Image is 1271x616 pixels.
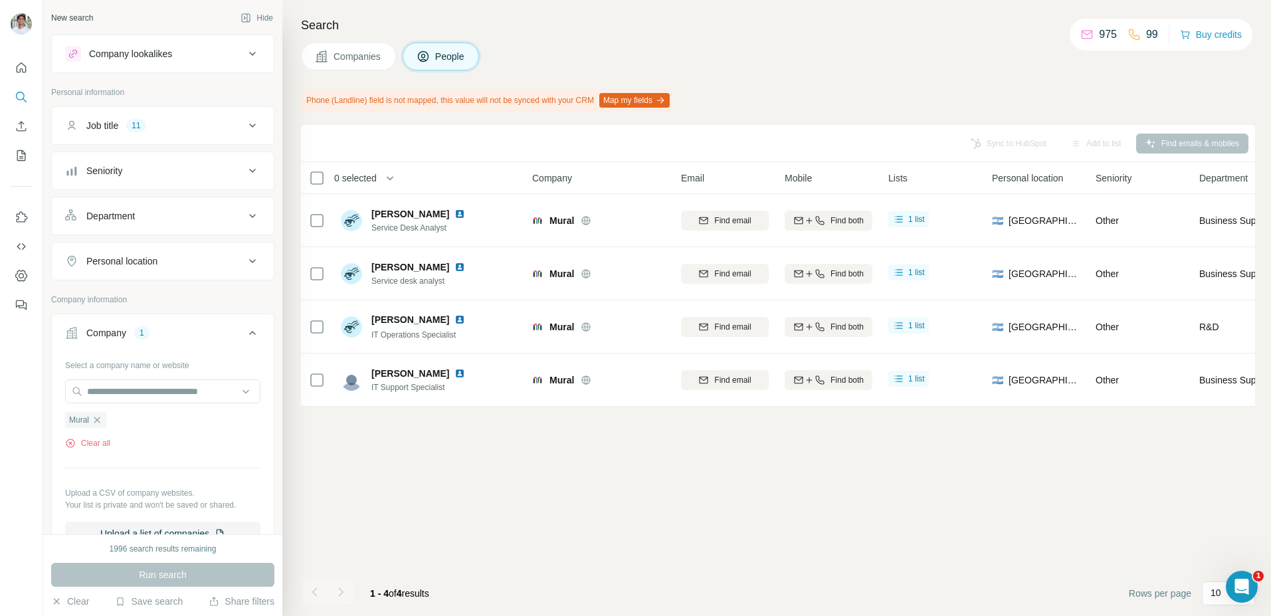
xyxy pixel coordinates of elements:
img: Avatar [341,263,362,284]
button: Department [52,200,274,232]
img: Avatar [341,316,362,338]
span: R&D [1199,320,1219,334]
span: 🇦🇷 [992,214,1003,227]
button: Dashboard [11,264,32,288]
span: 4 [397,588,402,599]
button: My lists [11,144,32,167]
span: Companies [334,50,382,63]
span: Service Desk Analyst [371,222,470,234]
button: Use Surfe API [11,235,32,258]
span: Find both [831,374,864,386]
div: 1 [134,327,149,339]
button: Enrich CSV [11,114,32,138]
div: 1996 search results remaining [110,543,217,555]
div: Company lookalikes [89,47,172,60]
span: Find both [831,215,864,227]
span: Department [1199,171,1248,185]
span: People [435,50,466,63]
button: Find email [681,264,769,284]
p: Personal information [51,86,274,98]
button: Search [11,85,32,109]
div: Job title [86,119,118,132]
span: Find email [714,321,751,333]
img: Logo of Mural [532,322,543,332]
span: Other [1096,375,1119,385]
span: Email [681,171,704,185]
span: Lists [888,171,908,185]
img: LinkedIn logo [454,262,465,272]
span: 🇦🇷 [992,267,1003,280]
img: Logo of Mural [532,215,543,226]
p: 10 [1211,586,1221,599]
button: Clear [51,595,89,608]
span: 1 list [908,373,925,385]
button: Quick start [11,56,32,80]
span: Seniority [1096,171,1131,185]
span: Mural [69,414,89,426]
button: Job title11 [52,110,274,142]
span: Find both [831,268,864,280]
img: Avatar [341,210,362,231]
div: New search [51,12,93,24]
div: Select a company name or website [65,354,260,371]
button: Share filters [209,595,274,608]
img: LinkedIn logo [454,368,465,379]
span: Other [1096,322,1119,332]
button: Clear all [65,437,110,449]
button: Seniority [52,155,274,187]
span: of [389,588,397,599]
span: Find email [714,268,751,280]
div: Phone (Landline) field is not mapped, this value will not be synced with your CRM [301,89,672,112]
span: IT Operations Specialist [371,330,456,340]
span: [PERSON_NAME] [371,260,449,274]
span: [GEOGRAPHIC_DATA] [1009,214,1080,227]
span: [GEOGRAPHIC_DATA] [1009,267,1080,280]
span: 1 list [908,320,925,332]
span: [PERSON_NAME] [371,207,449,221]
p: 975 [1099,27,1117,43]
span: Other [1096,215,1119,226]
span: [GEOGRAPHIC_DATA] [1009,320,1080,334]
button: Find both [785,370,872,390]
button: Find both [785,264,872,284]
p: Upload a CSV of company websites. [65,487,260,499]
button: Find email [681,211,769,231]
p: 99 [1146,27,1158,43]
span: Company [532,171,572,185]
span: [PERSON_NAME] [371,313,449,326]
button: Hide [231,8,282,28]
img: Logo of Mural [532,375,543,385]
span: Rows per page [1129,587,1191,600]
span: IT Support Specialist [371,381,470,393]
span: Mobile [785,171,812,185]
span: Find both [831,321,864,333]
span: 0 selected [334,171,377,185]
button: Company lookalikes [52,38,274,70]
span: 1 - 4 [370,588,389,599]
button: Save search [115,595,183,608]
p: Company information [51,294,274,306]
button: Find email [681,317,769,337]
span: 🇦🇷 [992,373,1003,387]
div: 11 [126,120,146,132]
span: [PERSON_NAME] [371,367,449,380]
span: Service desk analyst [371,275,470,287]
button: Upload a list of companies [65,522,260,546]
button: Use Surfe on LinkedIn [11,205,32,229]
span: Mural [549,373,574,387]
div: Department [86,209,135,223]
span: 1 list [908,213,925,225]
span: results [370,588,429,599]
span: Personal location [992,171,1063,185]
button: Personal location [52,245,274,277]
span: Find email [714,215,751,227]
button: Map my fields [599,93,670,108]
img: Logo of Mural [532,268,543,279]
div: Seniority [86,164,122,177]
iframe: Intercom live chat [1226,571,1258,603]
button: Feedback [11,293,32,317]
button: Find both [785,317,872,337]
span: Mural [549,267,574,280]
span: Other [1096,268,1119,279]
span: Mural [549,214,574,227]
